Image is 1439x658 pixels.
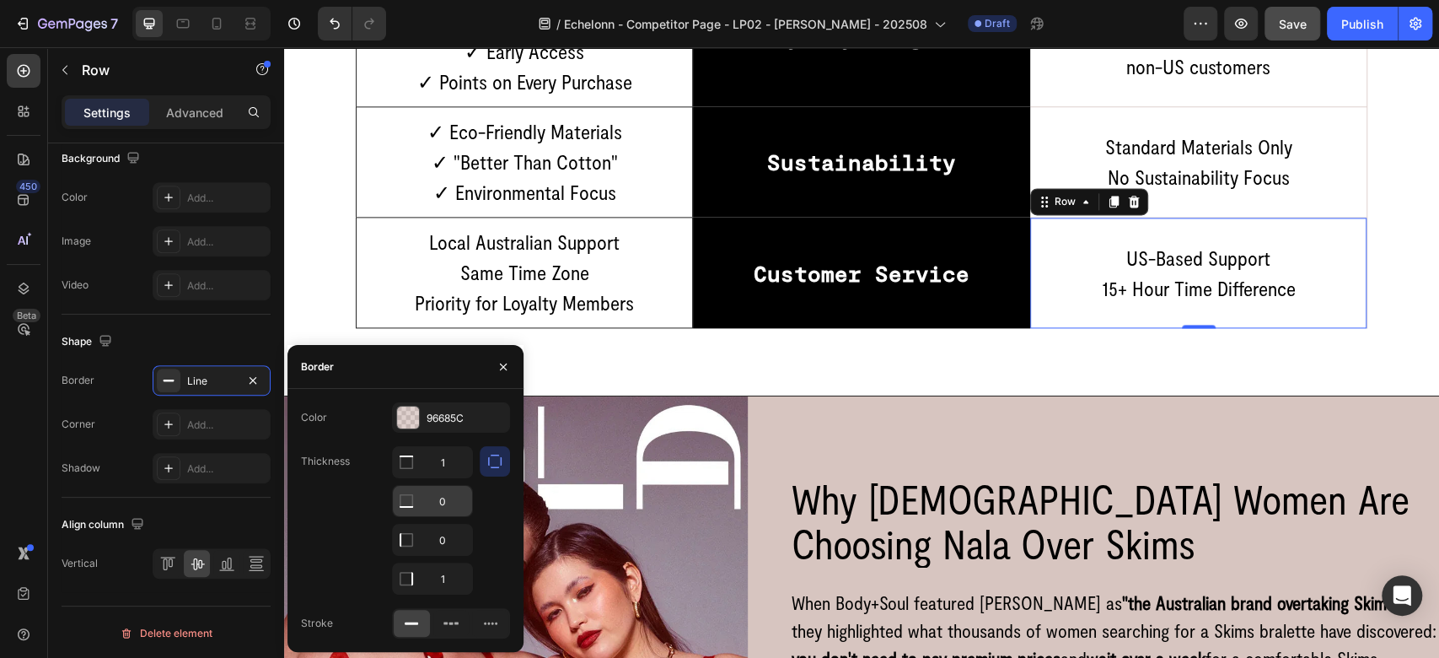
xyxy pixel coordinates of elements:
[62,620,271,647] button: Delete element
[301,359,334,375] div: Border
[187,418,266,433] div: Add...
[564,15,927,33] span: Echelonn - Competitor Page - LP02 - [PERSON_NAME] - 202508
[62,234,91,249] div: Image
[411,209,744,242] p: Customer Service
[166,104,223,121] p: Advanced
[985,16,1010,31] span: Draft
[427,411,506,426] div: 96685C
[187,461,266,477] div: Add...
[187,374,236,389] div: Line
[62,331,115,353] div: Shape
[1341,15,1383,33] div: Publish
[62,148,143,170] div: Background
[301,410,327,425] div: Color
[301,616,333,631] div: Stroke
[767,147,795,162] div: Row
[110,13,118,34] p: 7
[748,196,1081,256] p: US-Based Support 15+ Hour Time Difference
[507,600,776,622] strong: you don't need to pay premium prices
[83,104,131,121] p: Settings
[393,486,472,516] input: Auto
[506,428,1155,520] h2: Why [DEMOGRAPHIC_DATA] Women Are Choosing Nala Over Skims
[393,525,472,555] input: Auto
[284,47,1439,658] iframe: Design area
[187,235,266,250] div: Add...
[838,544,1116,566] strong: "the Australian brand overtaking Skims"
[7,7,126,40] button: 7
[62,373,94,388] div: Border
[187,191,266,206] div: Add...
[82,60,225,80] p: Row
[393,564,472,594] input: Auto
[411,98,744,131] p: Sustainability
[62,514,148,537] div: Align column
[1382,575,1422,616] div: Open Intercom Messenger
[1279,17,1307,31] span: Save
[13,309,40,322] div: Beta
[62,417,95,432] div: Corner
[62,556,98,571] div: Vertical
[120,623,212,644] div: Delete element
[301,454,350,469] div: Thickness
[62,190,88,205] div: Color
[16,180,40,193] div: 450
[393,447,472,477] input: Auto
[1327,7,1398,40] button: Publish
[318,7,386,40] div: Undo/Redo
[1264,7,1320,40] button: Save
[62,461,100,476] div: Shadow
[62,278,89,293] div: Video
[556,15,561,33] span: /
[187,278,266,294] div: Add...
[748,84,1081,145] p: Standard Materials Only No Sustainability Focus
[803,600,921,622] strong: wait over a week
[74,180,406,271] p: Local Australian Support Same Time Zone Priority for Loyalty Members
